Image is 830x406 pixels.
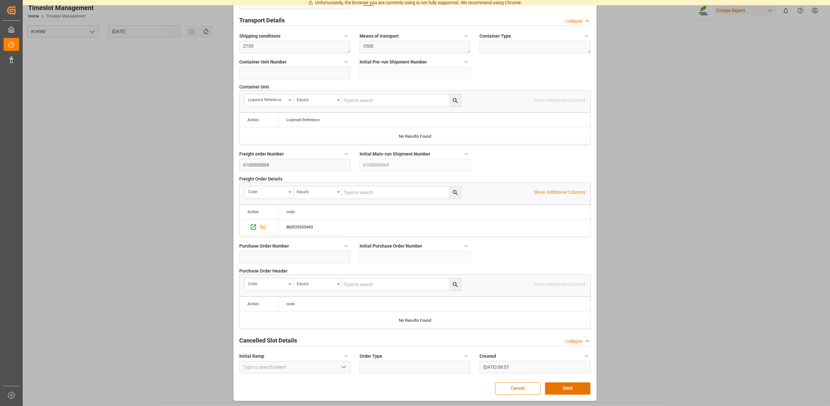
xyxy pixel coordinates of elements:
[297,187,335,195] div: Equals
[245,94,293,107] button: open menu
[534,189,586,196] p: Show Additional Columns
[248,95,286,103] div: Logward Reference
[286,118,320,122] span: Logward Reference
[239,16,285,25] h2: Transport Details
[360,243,422,249] span: Initial Purchase Order Number
[239,84,269,90] span: Container Unit
[342,94,461,107] input: Type to search
[293,186,342,199] button: open menu
[279,219,343,235] div: 8b0f29355493
[248,279,286,287] div: code
[462,58,470,66] button: Initial Pre-run Shipment Number
[360,353,382,360] span: Order Type
[342,352,350,360] button: Initial Ramp
[449,278,461,291] button: search button
[239,176,282,182] span: Freight Order Details
[449,94,461,107] button: search button
[342,242,350,250] button: Purchase Order Number
[240,219,279,235] div: Press SPACE to select this row.
[293,94,342,107] button: open menu
[297,279,335,287] div: Equals
[462,32,470,40] button: Means of transport
[239,361,350,373] input: Type to search/select
[245,278,293,291] button: open menu
[495,382,540,395] button: Cancel
[342,278,461,291] input: Type to search
[247,210,259,214] div: Action
[338,362,348,372] button: open menu
[342,32,350,40] button: Shipping conditions
[239,151,284,157] span: Freight order Number
[462,242,470,250] button: Initial Purchase Order Number
[565,18,583,25] div: Collapse
[360,151,430,157] span: Initial Main-run Shipment Number
[239,336,297,345] h2: Cancelled Slot Details
[342,58,350,66] button: Container Unit Number
[360,41,471,53] textarea: 3500
[360,59,427,65] span: Initial Pre-run Shipment Number
[342,150,350,158] button: Freight order Number
[286,210,295,214] span: code
[247,118,259,122] div: Action
[462,150,470,158] button: Initial Main-run Shipment Number
[239,41,350,53] textarea: Z100
[297,95,335,103] div: Equals
[582,32,591,40] button: Container Type
[239,243,289,249] span: Purchase Order Number
[342,186,461,199] input: Type to search
[360,33,399,40] span: Means of transport
[565,338,583,345] div: Collapse
[449,186,461,199] button: search button
[545,382,590,395] button: SAVE
[462,352,470,360] button: Order Type
[239,59,287,65] span: Container Unit Number
[582,352,591,360] button: Created
[245,186,293,199] button: open menu
[480,33,511,40] span: Container Type
[248,187,286,195] div: code
[286,302,295,306] span: code
[239,33,280,40] span: Shipping conditions
[239,353,264,360] span: Initial Ramp
[247,302,259,306] div: Action
[293,278,342,291] button: open menu
[480,353,496,360] span: Created
[480,361,591,373] input: DD.MM.YYYY HH:MM
[279,219,343,235] div: Press SPACE to select this row.
[239,268,288,274] span: Purchase Order Header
